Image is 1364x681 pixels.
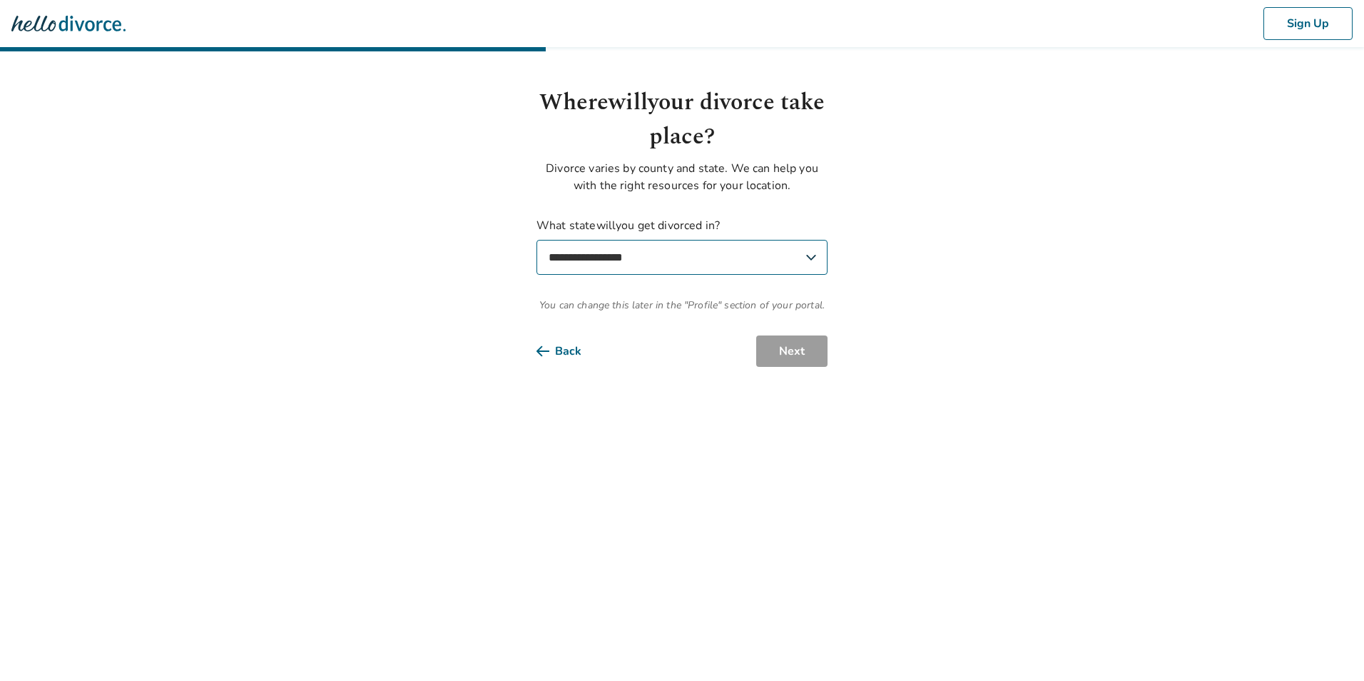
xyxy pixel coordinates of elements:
[536,160,828,194] p: Divorce varies by county and state. We can help you with the right resources for your location.
[536,240,828,275] select: What statewillyou get divorced in?
[1293,612,1364,681] iframe: Chat Widget
[536,217,828,275] label: What state will you get divorced in?
[1263,7,1353,40] button: Sign Up
[756,336,828,367] button: Next
[536,336,604,367] button: Back
[536,86,828,154] h1: Where will your divorce take place?
[11,9,126,38] img: Hello Divorce Logo
[536,298,828,313] span: You can change this later in the "Profile" section of your portal.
